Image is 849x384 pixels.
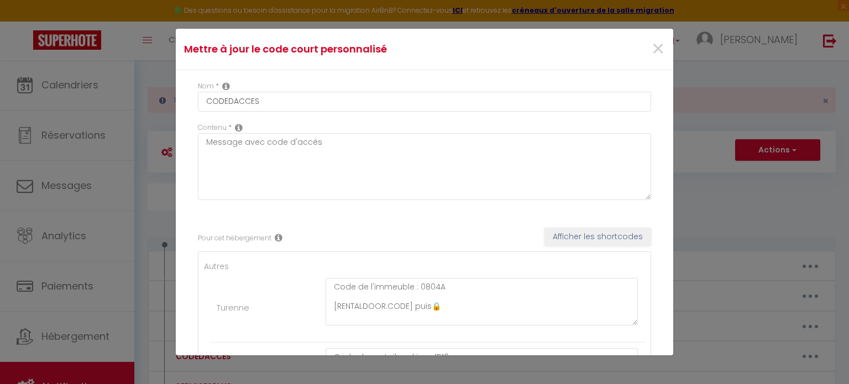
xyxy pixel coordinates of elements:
i: Custom short code name [222,82,230,91]
span: × [651,33,665,66]
button: Afficher les shortcodes [544,228,651,246]
label: Autres [204,260,229,272]
label: Turenne [217,301,249,314]
label: Contenu [198,123,227,133]
i: Rental [275,233,282,242]
h4: Mettre à jour le code court personnalisé [184,41,500,57]
i: Replacable content [235,123,243,132]
input: Custom code name [198,92,651,112]
button: Close [651,38,665,61]
label: Nom [198,81,214,92]
label: Pour cet hébergement [198,233,271,244]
